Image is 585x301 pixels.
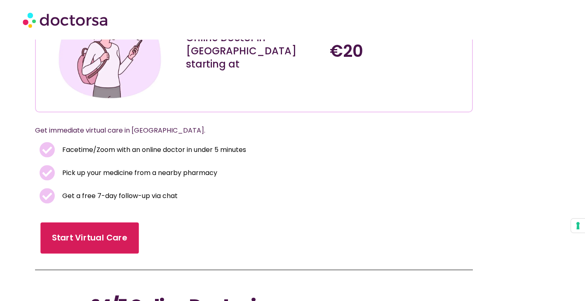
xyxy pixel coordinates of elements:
[186,31,322,71] div: Online Doctor in [GEOGRAPHIC_DATA] starting at
[571,219,585,233] button: Your consent preferences for tracking technologies
[330,41,465,61] h4: €20
[52,232,127,244] span: Start Virtual Care
[60,190,178,202] span: Get a free 7-day follow-up via chat
[35,125,453,136] p: Get immediate virtual care in [GEOGRAPHIC_DATA].
[60,167,217,179] span: Pick up your medicine from a nearby pharmacy
[40,222,139,254] a: Start Virtual Care
[60,144,246,156] span: Facetime/Zoom with an online doctor in under 5 minutes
